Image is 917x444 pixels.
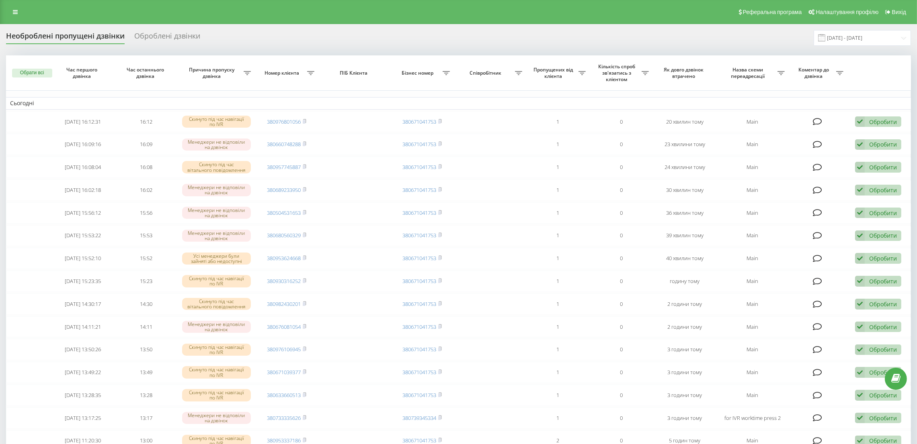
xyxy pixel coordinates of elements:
a: 380671041753 [402,391,436,399]
td: 40 хвилин тому [653,248,716,269]
td: [DATE] 14:30:17 [51,293,115,315]
td: [DATE] 13:49:22 [51,362,115,383]
div: Обробити [869,391,897,399]
td: Main [716,293,789,315]
div: Обробити [869,255,897,262]
span: Час першого дзвінка [58,67,108,79]
td: 0 [590,248,653,269]
td: 1 [526,271,590,292]
td: Main [716,157,789,178]
td: Main [716,385,789,406]
td: [DATE] 16:08:04 [51,157,115,178]
div: Менеджери не відповіли на дзвінок [182,184,251,196]
td: Main [716,248,789,269]
td: 15:53 [115,225,178,246]
td: 3 години тому [653,362,716,383]
a: 380671041753 [402,118,436,125]
td: [DATE] 15:56:12 [51,202,115,224]
div: Менеджери не відповіли на дзвінок [182,138,251,151]
td: 16:12 [115,111,178,132]
div: Обробити [869,277,897,285]
td: Main [716,362,789,383]
td: 15:52 [115,248,178,269]
td: 0 [590,134,653,155]
div: Обробити [869,232,897,239]
td: 3 години тому [653,407,716,429]
a: 380671041753 [402,163,436,171]
div: Скинуто під час навігації по IVR [182,366,251,378]
div: Скинуто під час навігації по IVR [182,344,251,356]
td: Main [716,202,789,224]
td: 15:23 [115,271,178,292]
td: [DATE] 16:12:31 [51,111,115,132]
a: 380976106945 [267,346,301,353]
a: 380671041753 [402,277,436,285]
a: 380733335626 [267,414,301,422]
td: Main [716,316,789,338]
td: 1 [526,407,590,429]
a: 380676081054 [267,323,301,330]
td: 1 [526,293,590,315]
td: 0 [590,316,653,338]
td: 2 години тому [653,316,716,338]
td: 1 [526,134,590,155]
td: 20 хвилин тому [653,111,716,132]
td: 0 [590,293,653,315]
td: Main [716,111,789,132]
td: [DATE] 14:11:21 [51,316,115,338]
span: Бізнес номер [395,70,443,76]
span: Як довго дзвінок втрачено [660,67,710,79]
span: Коментар до дзвінка [793,67,836,79]
td: 1 [526,339,590,360]
span: Пропущених від клієнта [530,67,579,79]
td: 24 хвилини тому [653,157,716,178]
td: Main [716,134,789,155]
td: 39 хвилин тому [653,225,716,246]
td: Сьогодні [6,97,911,109]
a: 380739345334 [402,414,436,422]
span: ПІБ Клієнта [326,70,384,76]
span: Реферальна програма [743,9,802,15]
a: 380671041753 [402,186,436,193]
a: 380671041753 [402,232,436,239]
td: 13:50 [115,339,178,360]
td: 23 хвилини тому [653,134,716,155]
div: Оброблені дзвінки [134,32,200,44]
td: 1 [526,362,590,383]
td: 16:08 [115,157,178,178]
td: Main [716,179,789,201]
a: 380671041753 [402,300,436,308]
td: 0 [590,271,653,292]
a: 380671041753 [402,346,436,353]
td: 16:09 [115,134,178,155]
div: Обробити [869,323,897,331]
td: 0 [590,179,653,201]
a: 380671041753 [402,437,436,444]
div: Обробити [869,209,897,217]
td: for IVR worktime press 2 [716,407,789,429]
div: Скинуто під час навігації по IVR [182,116,251,128]
td: годину тому [653,271,716,292]
span: Назва схеми переадресації [720,67,778,79]
div: Скинуто під час вітального повідомлення [182,161,251,173]
a: 380957745887 [267,163,301,171]
td: 13:28 [115,385,178,406]
td: 0 [590,111,653,132]
a: 380689233950 [267,186,301,193]
div: Скинуто під час вітального повідомлення [182,298,251,310]
td: 0 [590,157,653,178]
td: 1 [526,248,590,269]
a: 380930316252 [267,277,301,285]
td: 2 години тому [653,293,716,315]
div: Менеджери не відповіли на дзвінок [182,230,251,242]
td: [DATE] 15:23:35 [51,271,115,292]
td: 0 [590,202,653,224]
td: 13:49 [115,362,178,383]
td: [DATE] 13:17:25 [51,407,115,429]
div: Скинуто під час навігації по IVR [182,389,251,401]
span: Час останнього дзвінка [121,67,171,79]
td: 13:17 [115,407,178,429]
a: 380633660513 [267,391,301,399]
span: Причина пропуску дзвінка [182,67,244,79]
div: Менеджери не відповіли на дзвінок [182,207,251,219]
